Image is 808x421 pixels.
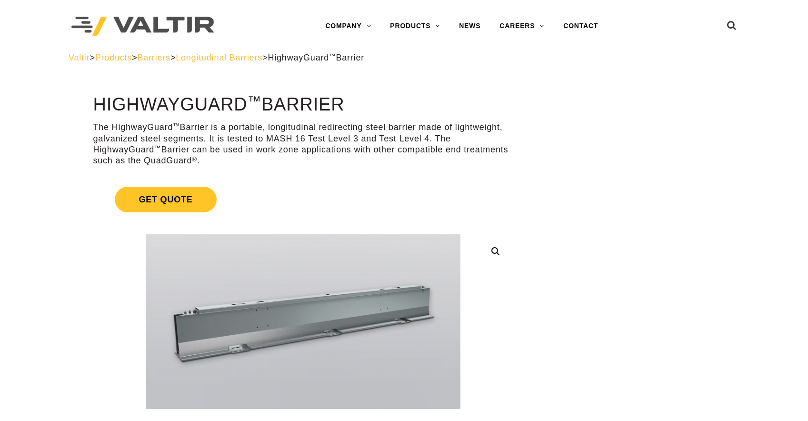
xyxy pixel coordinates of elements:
[69,52,739,63] div: > > > >
[490,17,554,36] a: CAREERS
[268,53,364,62] span: HighwayGuard Barrier
[554,17,608,36] a: CONTACT
[329,52,336,60] sup: ™
[93,175,513,224] a: Get Quote
[192,156,197,163] sup: ®
[95,53,132,62] a: Products
[93,95,513,115] h1: HighwayGuard Barrier
[154,144,161,151] sup: ™
[137,53,170,62] a: Barriers
[93,122,513,167] p: The HighwayGuard Barrier is a portable, longitudinal redirecting steel barrier made of lightweigh...
[248,93,261,109] sup: ™
[449,17,490,36] a: NEWS
[176,53,262,62] a: Longitudinal Barriers
[380,17,449,36] a: PRODUCTS
[71,17,214,36] img: Valtir
[173,122,180,129] sup: ™
[69,53,90,62] a: Valtir
[487,243,504,260] a: 🔍
[316,17,380,36] a: COMPANY
[115,187,216,212] span: Get Quote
